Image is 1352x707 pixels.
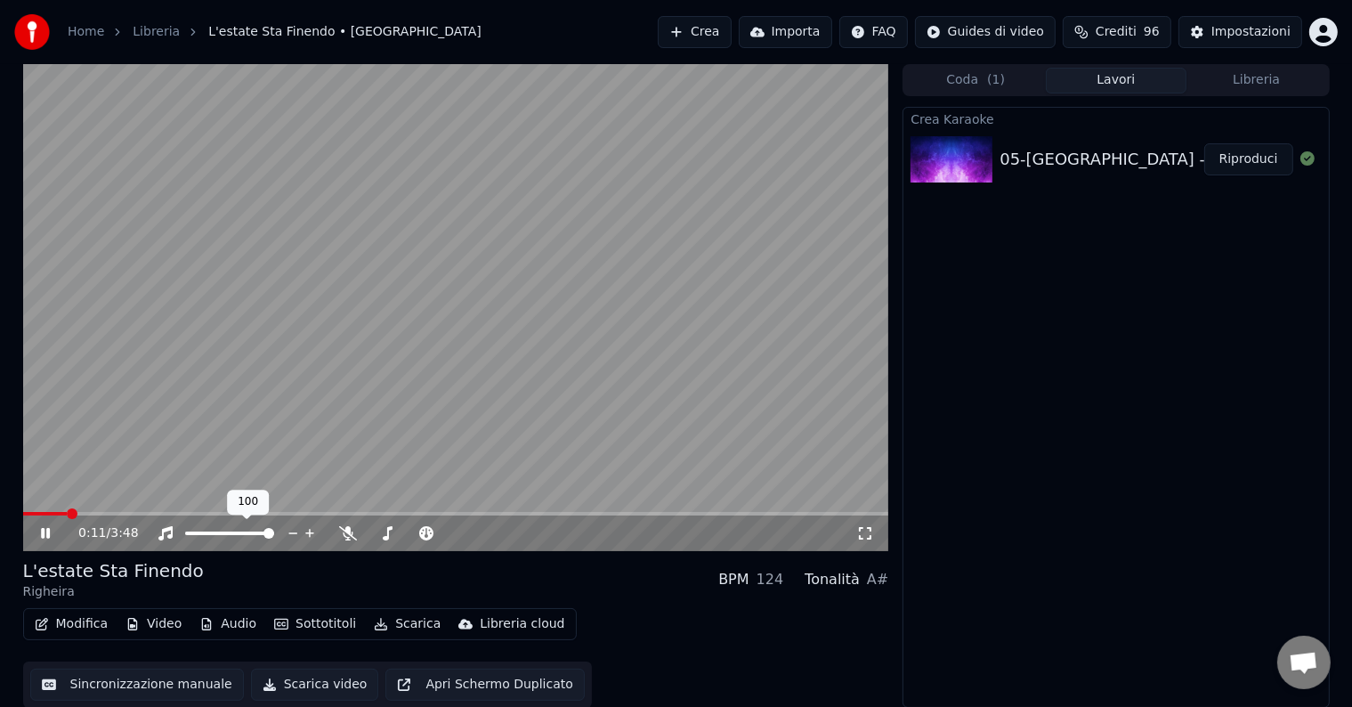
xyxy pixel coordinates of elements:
button: Lavori [1046,68,1186,93]
button: Modifica [28,612,116,637]
button: Riproduci [1204,143,1293,175]
button: Video [118,612,189,637]
button: Coda [905,68,1046,93]
span: L'estate Sta Finendo • [GEOGRAPHIC_DATA] [208,23,482,41]
button: Crea [658,16,731,48]
button: Apri Schermo Duplicato [385,669,584,701]
div: L'estate Sta Finendo [23,558,204,583]
img: youka [14,14,50,50]
button: Scarica [367,612,448,637]
button: Crediti96 [1063,16,1171,48]
div: Aprire la chat [1277,636,1331,689]
div: 124 [757,569,784,590]
button: Audio [192,612,263,637]
button: Sincronizzazione manuale [30,669,244,701]
button: Scarica video [251,669,379,701]
button: Libreria [1186,68,1327,93]
button: Sottotitoli [267,612,363,637]
div: Tonalità [805,569,860,590]
div: Libreria cloud [480,615,564,633]
span: ( 1 ) [987,71,1005,89]
button: Guides di video [915,16,1056,48]
div: BPM [718,569,749,590]
span: 0:11 [78,524,106,542]
div: A# [867,569,888,590]
a: Home [68,23,104,41]
a: Libreria [133,23,180,41]
span: Crediti [1096,23,1137,41]
nav: breadcrumb [68,23,482,41]
div: 100 [227,490,269,515]
span: 3:48 [110,524,138,542]
div: Righeira [23,583,204,601]
button: Impostazioni [1178,16,1302,48]
div: / [78,524,121,542]
button: FAQ [839,16,908,48]
div: Impostazioni [1211,23,1291,41]
span: 96 [1144,23,1160,41]
div: Crea Karaoke [903,108,1328,129]
button: Importa [739,16,832,48]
